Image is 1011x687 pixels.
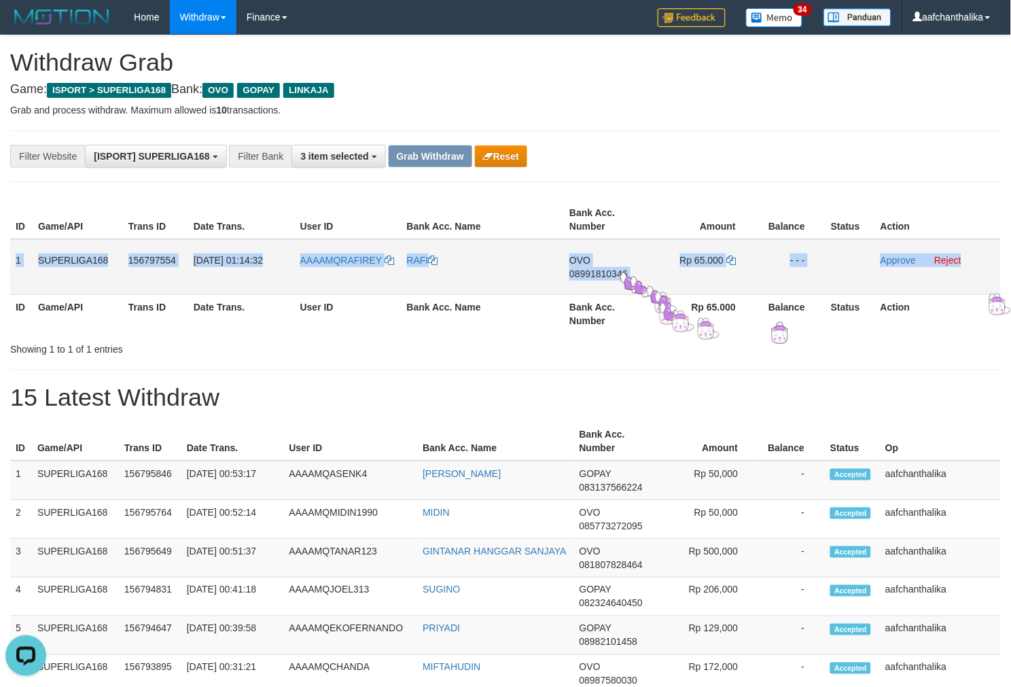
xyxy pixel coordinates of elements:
[402,294,565,333] th: Bank Acc. Name
[423,584,460,595] a: SUGINO
[33,239,123,295] td: SUPERLIGA168
[10,384,1001,411] h1: 15 Latest Withdraw
[580,675,638,686] span: Copy 08987580030 to clipboard
[10,461,32,500] td: 1
[756,294,826,333] th: Balance
[181,422,284,461] th: Date Trans.
[216,105,227,116] strong: 10
[32,578,119,616] td: SUPERLIGA168
[119,578,181,616] td: 156794831
[181,578,284,616] td: [DATE] 00:41:18
[758,461,825,500] td: -
[32,461,119,500] td: SUPERLIGA168
[580,662,601,673] span: OVO
[880,539,1001,578] td: aafchanthalika
[10,294,33,333] th: ID
[119,539,181,578] td: 156795649
[758,578,825,616] td: -
[188,200,295,239] th: Date Trans.
[32,500,119,539] td: SUPERLIGA168
[746,8,803,27] img: Button%20Memo.svg
[794,3,812,16] span: 34
[580,507,601,518] span: OVO
[10,145,85,168] div: Filter Website
[128,255,176,266] span: 156797554
[830,663,871,674] span: Accepted
[119,422,181,461] th: Trans ID
[823,8,891,27] img: panduan.png
[423,468,501,479] a: [PERSON_NAME]
[194,255,263,266] span: [DATE] 01:14:32
[32,422,119,461] th: Game/API
[935,255,962,266] a: Reject
[10,539,32,578] td: 3
[283,83,334,98] span: LINKAJA
[291,145,385,168] button: 3 item selected
[181,500,284,539] td: [DATE] 00:52:14
[229,145,291,168] div: Filter Bank
[10,49,1001,76] h1: Withdraw Grab
[658,8,726,27] img: Feedback.jpg
[423,507,450,518] a: MIDIN
[33,294,123,333] th: Game/API
[300,151,368,162] span: 3 item selected
[580,559,643,570] span: Copy 081807828464 to clipboard
[564,294,652,333] th: Bank Acc. Number
[119,461,181,500] td: 156795846
[756,239,826,295] td: - - -
[389,145,472,167] button: Grab Withdraw
[283,500,417,539] td: AAAAMQMIDIN1990
[32,616,119,655] td: SUPERLIGA168
[94,151,209,162] span: [ISPORT] SUPERLIGA168
[188,294,295,333] th: Date Trans.
[580,598,643,609] span: Copy 082324640450 to clipboard
[10,578,32,616] td: 4
[417,422,573,461] th: Bank Acc. Name
[826,294,875,333] th: Status
[830,469,871,480] span: Accepted
[5,5,46,46] button: Open LiveChat chat widget
[181,539,284,578] td: [DATE] 00:51:37
[283,616,417,655] td: AAAAMQEKOFERNANDO
[10,200,33,239] th: ID
[580,468,611,479] span: GOPAY
[580,482,643,493] span: Copy 083137566224 to clipboard
[569,255,590,266] span: OVO
[283,461,417,500] td: AAAAMQASENK4
[658,422,759,461] th: Amount
[10,500,32,539] td: 2
[758,616,825,655] td: -
[880,500,1001,539] td: aafchanthalika
[295,294,402,333] th: User ID
[181,616,284,655] td: [DATE] 00:39:58
[423,662,480,673] a: MIFTAHUDIN
[875,294,1001,333] th: Action
[423,623,460,634] a: PRIYADI
[880,578,1001,616] td: aafchanthalika
[880,461,1001,500] td: aafchanthalika
[10,103,1001,117] p: Grab and process withdraw. Maximum allowed is transactions.
[119,500,181,539] td: 156795764
[826,200,875,239] th: Status
[283,578,417,616] td: AAAAMQJOEL313
[580,623,611,634] span: GOPAY
[10,7,113,27] img: MOTION_logo.png
[181,461,284,500] td: [DATE] 00:53:17
[123,294,188,333] th: Trans ID
[283,539,417,578] td: AAAAMQTANAR123
[658,500,759,539] td: Rp 50,000
[47,83,171,98] span: ISPORT > SUPERLIGA168
[680,255,724,266] span: Rp 65.000
[10,422,32,461] th: ID
[881,255,916,266] a: Approve
[652,294,756,333] th: Rp 65.000
[407,255,438,266] a: RAFI
[423,546,567,557] a: GINTANAR HANGGAR SANJAYA
[880,422,1001,461] th: Op
[119,616,181,655] td: 156794647
[237,83,280,98] span: GOPAY
[658,578,759,616] td: Rp 206,000
[202,83,234,98] span: OVO
[580,546,601,557] span: OVO
[574,422,658,461] th: Bank Acc. Number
